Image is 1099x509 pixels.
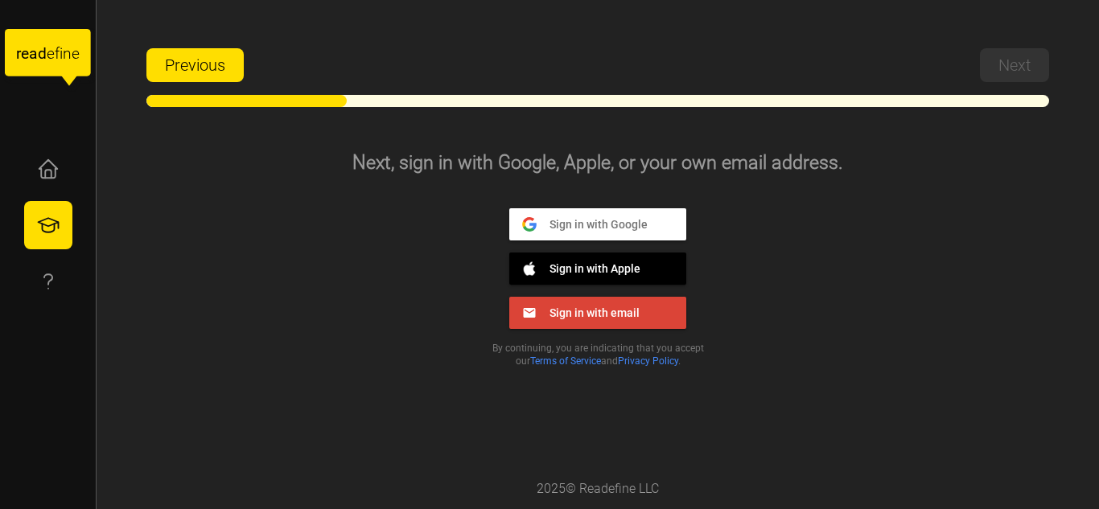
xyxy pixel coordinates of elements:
[165,49,225,81] span: Previous
[509,252,686,285] button: Sign in with Apple
[529,471,667,507] div: 2025 © Readefine LLC
[29,44,37,63] tspan: a
[16,44,22,63] tspan: r
[537,216,648,231] span: Sign in with Google
[472,342,723,367] p: By continuing, you are indicating that you accept our and .
[980,48,1049,82] button: Next
[72,44,80,63] tspan: e
[55,44,60,63] tspan: f
[38,44,47,63] tspan: d
[537,261,640,275] span: Sign in with Apple
[196,150,1000,176] h3: Next, sign in with Google, Apple, or your own email address.
[5,13,91,101] a: readefine
[530,355,601,367] a: Terms of Service
[64,44,72,63] tspan: n
[47,44,55,63] tspan: e
[146,48,244,82] button: Previous
[998,49,1031,81] span: Next
[60,44,63,63] tspan: i
[509,208,686,240] button: Sign in with Google
[537,305,640,319] span: Sign in with email
[21,44,29,63] tspan: e
[509,297,686,329] button: Sign in with email
[618,355,678,367] a: Privacy Policy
